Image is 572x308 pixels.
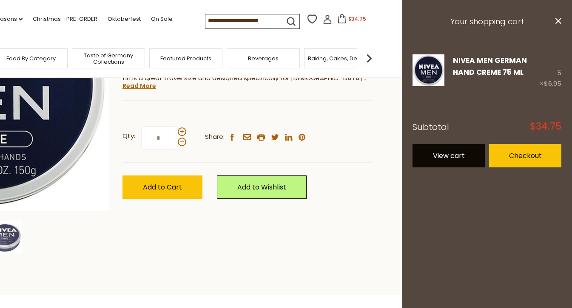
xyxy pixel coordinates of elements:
[143,182,182,192] span: Add to Cart
[151,14,173,24] a: On Sale
[122,131,135,141] strong: Qty:
[205,132,225,142] span: Share:
[334,14,370,27] button: $34.75
[413,144,485,167] a: View cart
[413,54,444,86] img: Nivea Men German Hand Creme 75 ml
[160,55,211,62] a: Featured Products
[413,121,449,133] span: Subtotal
[348,15,366,23] span: $34.75
[248,55,279,62] a: Beverages
[122,175,202,199] button: Add to Cart
[217,175,307,199] a: Add to Wishlist
[489,144,561,167] a: Checkout
[544,79,561,88] span: $6.95
[122,82,156,90] a: Read More
[33,14,97,24] a: Christmas - PRE-ORDER
[141,126,176,150] input: Qty:
[6,55,56,62] a: Food By Category
[361,50,378,67] img: next arrow
[74,52,142,65] a: Taste of Germany Collections
[108,14,141,24] a: Oktoberfest
[308,55,374,62] a: Baking, Cakes, Desserts
[530,122,561,131] span: $34.75
[413,54,444,89] a: Nivea Men German Hand Creme 75 ml
[453,55,527,77] a: Nivea Men German Hand Creme 75 ml
[540,54,561,89] div: 5 ×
